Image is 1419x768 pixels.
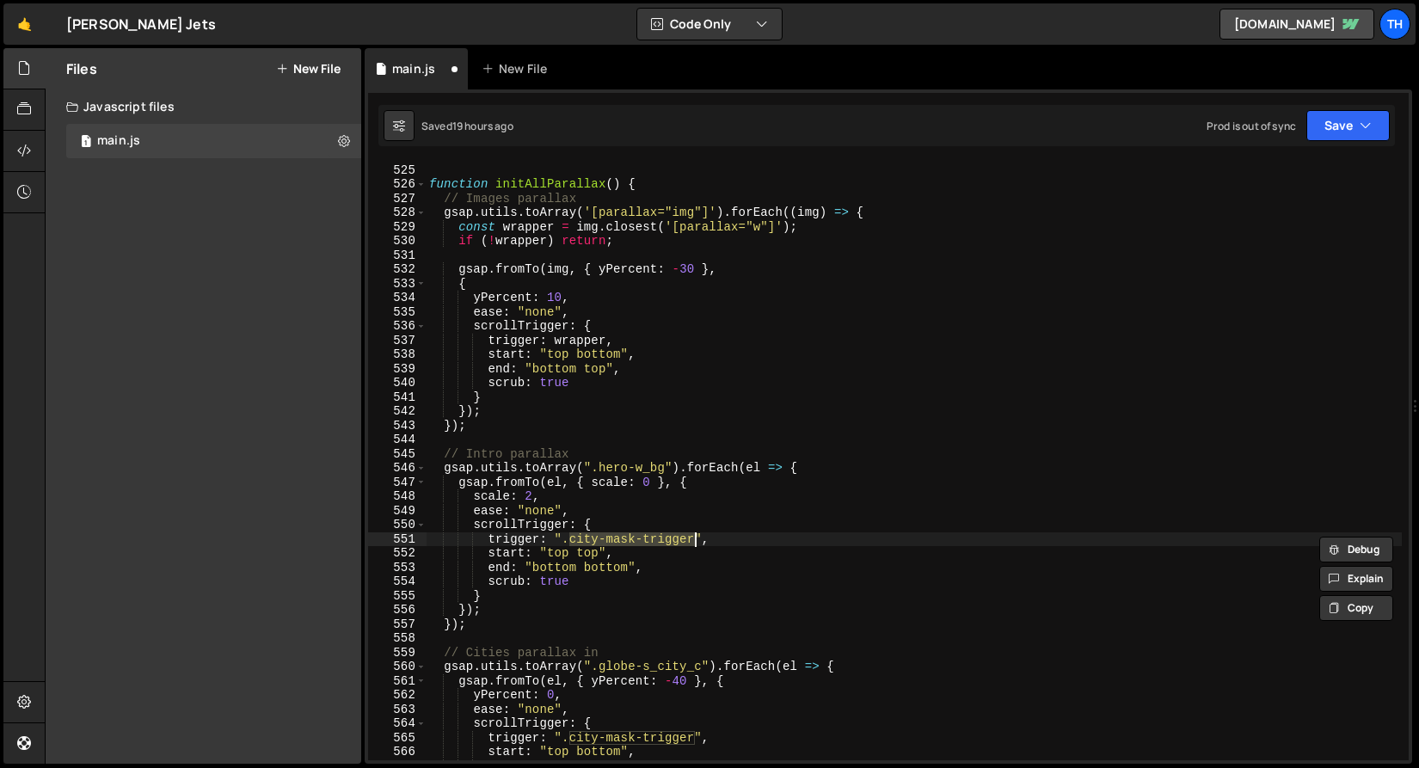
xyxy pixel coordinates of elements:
[368,703,427,717] div: 563
[368,163,427,178] div: 525
[368,362,427,377] div: 539
[66,59,97,78] h2: Files
[368,546,427,561] div: 552
[392,60,435,77] div: main.js
[368,404,427,419] div: 542
[368,603,427,617] div: 556
[637,9,782,40] button: Code Only
[368,660,427,674] div: 560
[1319,537,1393,562] button: Debug
[368,206,427,220] div: 528
[46,89,361,124] div: Javascript files
[368,249,427,263] div: 531
[368,617,427,632] div: 557
[368,305,427,320] div: 535
[452,119,513,133] div: 19 hours ago
[1319,595,1393,621] button: Copy
[276,62,341,76] button: New File
[1219,9,1374,40] a: [DOMAIN_NAME]
[97,133,140,149] div: main.js
[368,334,427,348] div: 537
[368,631,427,646] div: 558
[368,476,427,490] div: 547
[368,532,427,547] div: 551
[368,716,427,731] div: 564
[368,504,427,519] div: 549
[3,3,46,45] a: 🤙
[368,433,427,447] div: 544
[368,277,427,292] div: 533
[368,177,427,192] div: 526
[368,234,427,249] div: 530
[1379,9,1410,40] a: Th
[66,124,361,158] div: 16759/45776.js
[368,347,427,362] div: 538
[368,319,427,334] div: 536
[66,14,216,34] div: [PERSON_NAME] Jets
[368,390,427,405] div: 541
[368,674,427,689] div: 561
[368,376,427,390] div: 540
[368,489,427,504] div: 548
[368,291,427,305] div: 534
[368,688,427,703] div: 562
[368,262,427,277] div: 532
[368,745,427,759] div: 566
[482,60,554,77] div: New File
[368,561,427,575] div: 553
[368,518,427,532] div: 550
[421,119,513,133] div: Saved
[368,646,427,660] div: 559
[368,192,427,206] div: 527
[368,574,427,589] div: 554
[1207,119,1296,133] div: Prod is out of sync
[368,731,427,746] div: 565
[368,419,427,433] div: 543
[368,461,427,476] div: 546
[1306,110,1390,141] button: Save
[1319,566,1393,592] button: Explain
[368,447,427,462] div: 545
[368,220,427,235] div: 529
[368,589,427,604] div: 555
[81,136,91,150] span: 1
